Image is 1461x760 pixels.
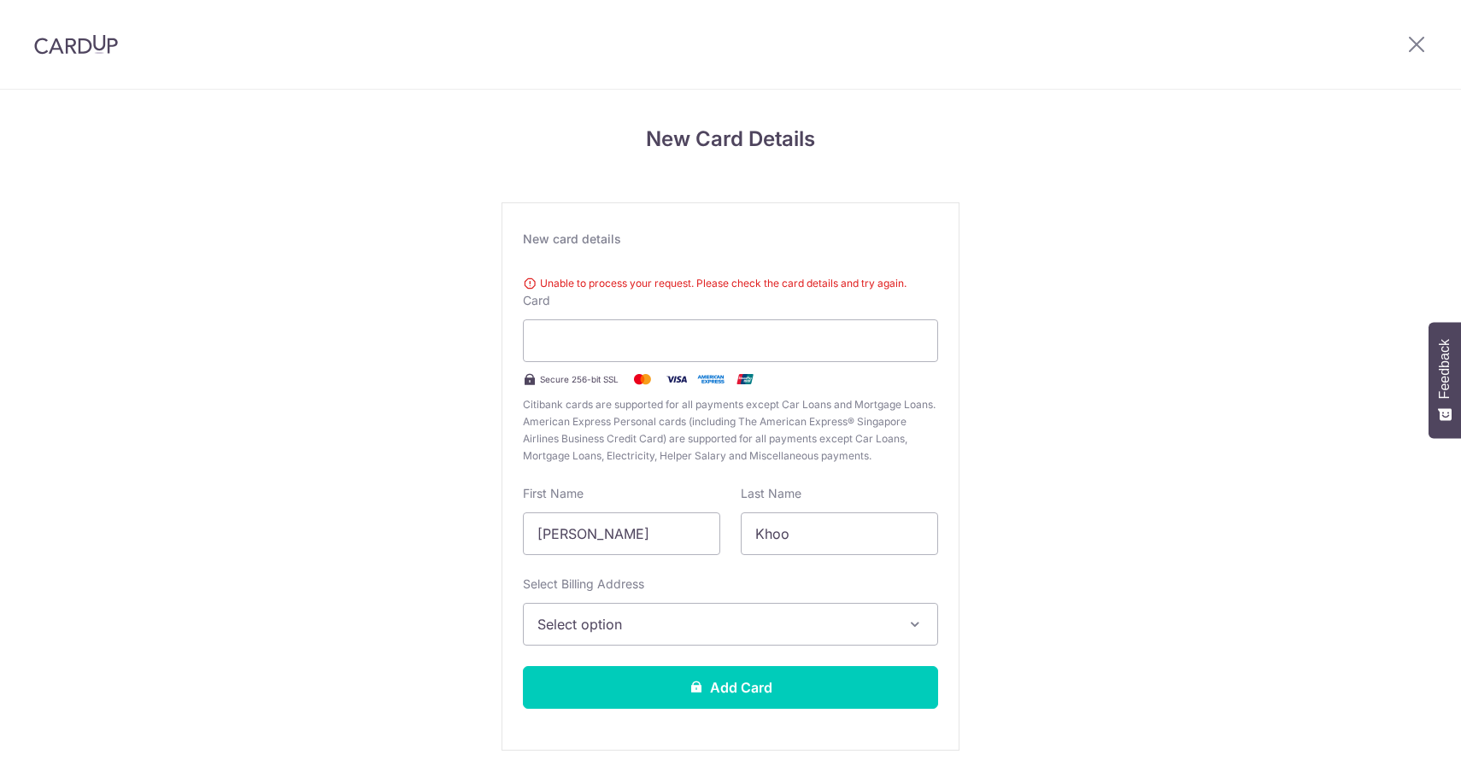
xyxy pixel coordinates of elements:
img: Visa [660,369,694,389]
input: Cardholder First Name [523,512,720,555]
button: Feedback - Show survey [1429,322,1461,438]
span: Secure 256-bit SSL [540,372,619,386]
span: Citibank cards are supported for all payments except Car Loans and Mortgage Loans. American Expre... [523,396,938,465]
div: Unable to process your request. Please check the card details and try again. [523,275,938,292]
label: Last Name [741,485,801,502]
label: Card [523,292,550,309]
span: Feedback [1437,339,1452,399]
img: .alt.unionpay [728,369,762,389]
label: First Name [523,485,584,502]
h4: New Card Details [502,124,959,155]
div: New card details [523,231,938,248]
iframe: Secure card payment input frame [537,330,924,351]
button: Add Card [523,666,938,709]
input: Cardholder Last Name [741,512,938,555]
img: CardUp [34,34,118,55]
button: Select option [523,603,938,646]
img: Mastercard [625,369,660,389]
label: Select Billing Address [523,576,644,593]
span: Select option [537,614,893,634]
img: .alt.amex [694,369,728,389]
